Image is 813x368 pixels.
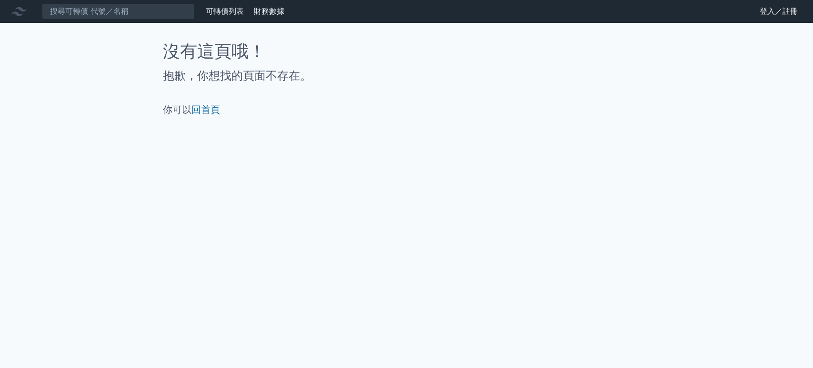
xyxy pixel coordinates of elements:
[42,3,194,20] input: 搜尋可轉債 代號／名稱
[163,103,651,116] p: 你可以
[254,7,284,16] a: 財務數據
[163,42,651,61] h1: 沒有這頁哦！
[163,69,651,84] h2: 抱歉，你想找的頁面不存在。
[206,7,244,16] a: 可轉債列表
[752,4,805,19] a: 登入／註冊
[191,104,220,115] a: 回首頁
